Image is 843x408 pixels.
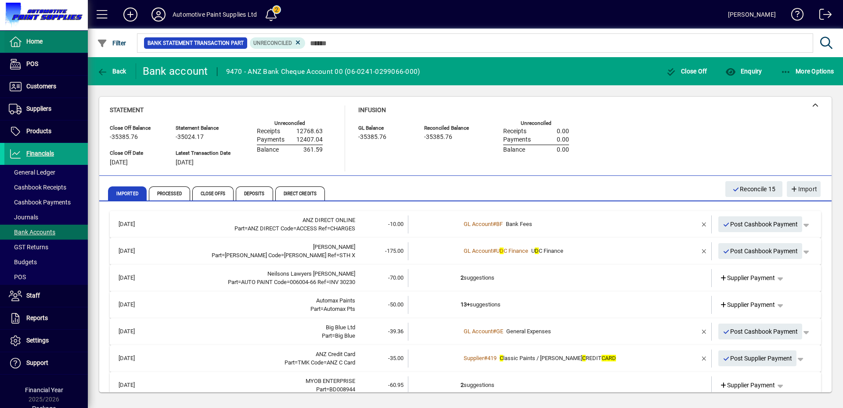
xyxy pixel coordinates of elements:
a: GL Account#UDC Finance [461,246,531,255]
a: Bank Accounts [4,225,88,240]
div: Big Blue Ltd [155,323,355,332]
span: Home [26,38,43,45]
div: Bank account [143,64,208,78]
span: Statement Balance [176,125,231,131]
span: -35385.76 [358,134,386,141]
a: Settings [4,330,88,352]
b: 2 [461,274,464,281]
span: POS [9,273,26,280]
button: Profile [144,7,173,22]
span: Imported [108,186,147,200]
td: [DATE] [114,323,155,341]
a: Supplier Payment [716,297,779,313]
a: Customers [4,76,88,98]
mat-expansion-panel-header: [DATE]ANZ Credit CardPart=TMK Code=ANZ C Card-35.00Supplier#419Classic Paints / [PERSON_NAME]CRED... [110,345,821,372]
span: -35024.17 [176,134,204,141]
span: Cashbook Payments [9,199,71,206]
td: [DATE] [114,269,155,287]
span: Processed [149,186,190,200]
span: # [493,328,496,335]
div: ANZ DIRECT ACCESS CHARGES [155,224,355,233]
span: Balance [257,146,279,153]
span: More Options [781,68,834,75]
span: -175.00 [385,248,403,254]
span: Supplier Payment [720,381,775,390]
a: Support [4,352,88,374]
span: Staff [26,292,40,299]
b: 13+ [461,301,470,308]
span: 12768.63 [296,128,323,135]
span: Balance [503,146,525,153]
button: Remove [697,351,711,365]
span: Supplier Payment [720,273,775,283]
td: [DATE] [114,215,155,233]
a: POS [4,53,88,75]
span: POS [26,60,38,67]
label: Unreconciled [274,120,305,126]
span: GL Account [464,248,493,254]
a: Suppliers [4,98,88,120]
div: [PERSON_NAME] [728,7,776,22]
a: Knowledge Base [785,2,804,30]
span: -50.00 [388,301,403,308]
span: Import [790,182,817,197]
a: GL Account#BF [461,219,506,229]
mat-expansion-panel-header: [DATE][PERSON_NAME]Part=[PERSON_NAME] Code=[PERSON_NAME] Ref=STH X-175.00GL Account#UDC FinanceUD... [110,238,821,265]
td: [DATE] [114,376,155,394]
button: Reconcile 15 [725,181,783,197]
div: D HINTON [155,243,355,251]
span: U C Finance [496,248,528,254]
span: Support [26,359,48,366]
span: General Expenses [506,328,551,335]
b: 2 [461,382,464,388]
a: Supplier Payment [716,270,779,286]
span: # [493,248,496,254]
a: Supplier Payment [716,377,779,393]
span: U C Finance [531,248,563,254]
span: 12407.04 [296,136,323,143]
span: 0.00 [557,136,569,143]
span: -10.00 [388,221,403,227]
div: Automax Paints [155,296,355,305]
span: # [493,221,496,227]
span: Receipts [257,128,280,135]
span: Reports [26,314,48,321]
div: BD008944 [155,385,355,394]
div: TMK ANZ C Card [155,358,355,367]
span: Direct Credits [275,186,325,200]
button: Import [787,181,821,197]
span: -35.00 [388,355,403,361]
app-page-header-button: Back [88,63,136,79]
button: Filter [95,35,129,51]
span: Products [26,127,51,135]
a: GST Returns [4,240,88,255]
em: D [535,248,539,254]
span: Deposits [236,186,273,200]
span: Budgets [9,259,37,266]
button: Post Cashbook Payment [718,216,803,232]
a: Reports [4,307,88,329]
span: BF [496,221,503,227]
a: Budgets [4,255,88,270]
button: Enquiry [723,63,764,79]
span: 361.59 [303,146,323,153]
button: Remove [697,217,711,231]
mat-expansion-panel-header: [DATE]Neilsons Lawyers [PERSON_NAME]Part=AUTO PAINT Code=006004-66 Ref=INV 30230-70.002suggestion... [110,265,821,291]
span: Financials [26,150,54,157]
span: Payments [503,136,531,143]
span: Customers [26,83,56,90]
button: Add [116,7,144,22]
div: D Hinton CHUBB STH X [155,251,355,260]
a: GL Account#GE [461,327,506,336]
td: suggestions [461,376,660,394]
div: 9470 - ANZ Bank Cheque Account 00 (06-0241-0299066-000) [226,65,420,79]
mat-chip: Reconciliation Status: Unreconciled [250,37,306,49]
td: suggestions [461,269,660,287]
mat-expansion-panel-header: [DATE]MYOB ENTERPRISEPart=BD008944-60.952suggestionsSupplier Payment [110,372,821,399]
span: Reconciled Balance [424,125,477,131]
a: Home [4,31,88,53]
button: Back [95,63,129,79]
em: C [582,355,586,361]
span: Back [97,68,126,75]
button: Remove [697,244,711,258]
